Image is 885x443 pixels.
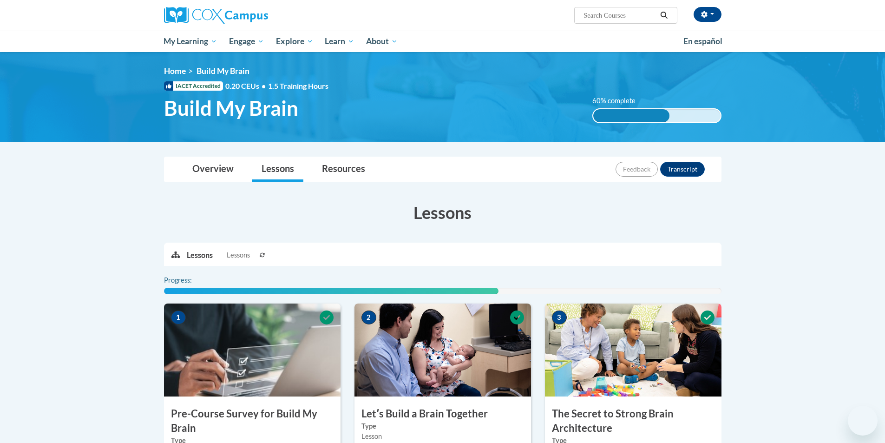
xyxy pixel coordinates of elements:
a: Explore [270,31,319,52]
a: Resources [313,157,374,182]
span: About [366,36,398,47]
span: 1 [171,311,186,324]
span: En español [683,36,722,46]
a: Learn [319,31,360,52]
button: Search [657,10,671,21]
a: Lessons [252,157,303,182]
label: 60% complete [592,96,646,106]
a: Cox Campus [164,7,341,24]
a: My Learning [158,31,223,52]
img: Course Image [354,304,531,397]
p: Lessons [187,250,213,260]
a: Overview [183,157,243,182]
button: Feedback [616,162,658,177]
h3: Lessons [164,201,721,224]
span: My Learning [164,36,217,47]
span: • [262,81,266,90]
a: About [360,31,404,52]
h3: Letʹs Build a Brain Together [354,407,531,421]
label: Progress: [164,275,217,285]
img: Course Image [545,304,721,397]
span: Build My Brain [197,66,249,76]
span: Engage [229,36,264,47]
span: 1.5 Training Hours [268,81,328,90]
h3: Pre-Course Survey for Build My Brain [164,407,341,436]
img: Course Image [164,304,341,397]
span: Build My Brain [164,96,298,120]
iframe: Button to launch messaging window [848,406,878,436]
span: Lessons [227,250,250,260]
span: Explore [276,36,313,47]
img: Cox Campus [164,7,268,24]
span: Learn [325,36,354,47]
a: En español [677,32,728,51]
a: Home [164,66,186,76]
span: 0.20 CEUs [225,81,268,91]
span: 3 [552,311,567,324]
span: IACET Accredited [164,81,223,91]
label: Type [361,421,524,431]
div: 60% complete [593,109,669,122]
a: Engage [223,31,270,52]
span: 2 [361,311,376,324]
input: Search Courses [583,10,657,21]
h3: The Secret to Strong Brain Architecture [545,407,721,436]
button: Account Settings [694,7,721,22]
div: Main menu [150,31,735,52]
button: Transcript [660,162,705,177]
div: Lesson [361,431,524,442]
